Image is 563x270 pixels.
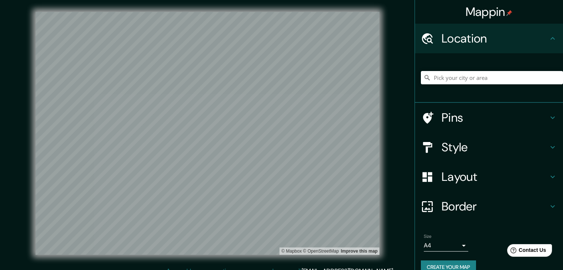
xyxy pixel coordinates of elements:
[415,192,563,221] div: Border
[424,233,432,240] label: Size
[415,24,563,53] div: Location
[442,31,548,46] h4: Location
[415,132,563,162] div: Style
[442,169,548,184] h4: Layout
[424,240,468,252] div: A4
[466,4,513,19] h4: Mappin
[281,249,302,254] a: Mapbox
[341,249,378,254] a: Map feedback
[442,110,548,125] h4: Pins
[497,241,555,262] iframe: Help widget launcher
[303,249,339,254] a: OpenStreetMap
[415,103,563,132] div: Pins
[415,162,563,192] div: Layout
[442,199,548,214] h4: Border
[421,71,563,84] input: Pick your city or area
[506,10,512,16] img: pin-icon.png
[442,140,548,155] h4: Style
[36,12,379,255] canvas: Map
